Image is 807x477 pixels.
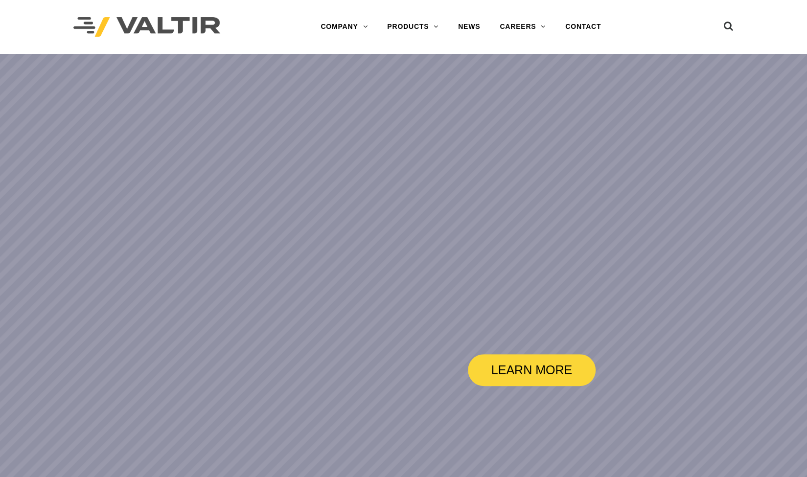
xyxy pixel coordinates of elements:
a: CAREERS [490,17,555,37]
a: NEWS [448,17,490,37]
a: COMPANY [311,17,377,37]
a: PRODUCTS [377,17,448,37]
a: CONTACT [555,17,611,37]
img: Valtir [73,17,220,37]
a: LEARN MORE [468,354,596,386]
